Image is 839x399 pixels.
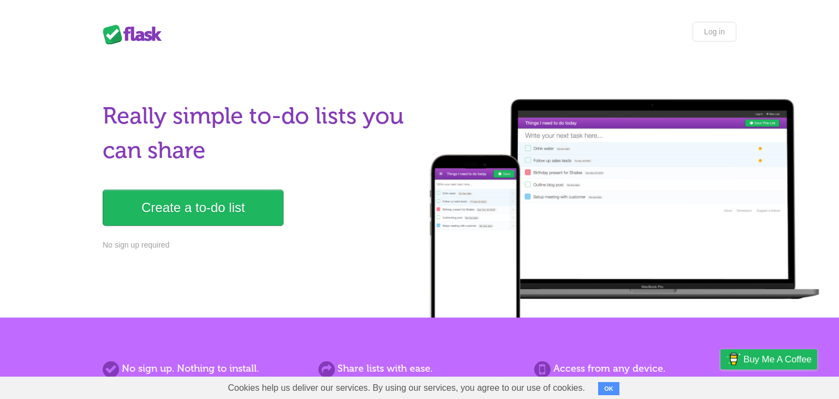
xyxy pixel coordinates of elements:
p: No sign up required [103,239,413,251]
a: Log in [693,22,736,42]
img: Buy me a coffee [726,350,741,368]
div: Flask Lists [103,25,168,44]
span: Cookies help us deliver our services. By using our services, you agree to our use of cookies. [217,377,596,399]
h2: No sign up. Nothing to install. [103,361,305,376]
h2: Access from any device. [534,361,736,376]
a: Create a to-do list [103,190,283,226]
a: Buy me a coffee [720,349,817,369]
span: Buy me a coffee [743,350,812,369]
h2: Share lists with ease. [318,361,521,376]
button: OK [598,382,619,395]
h1: Really simple to-do lists you can share [103,99,413,168]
